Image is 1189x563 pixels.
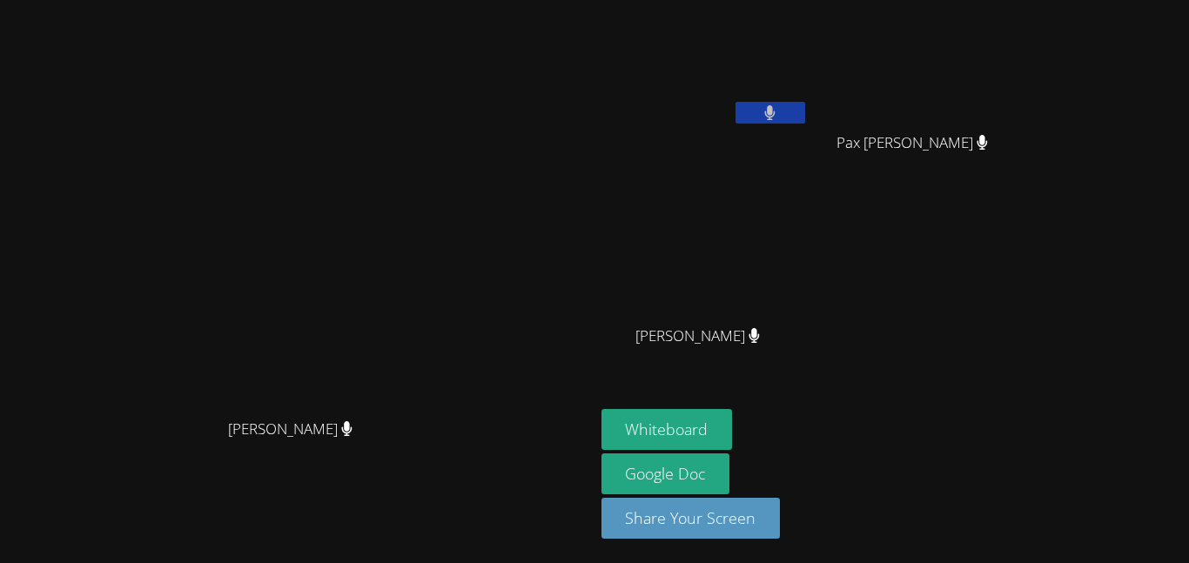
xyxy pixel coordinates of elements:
[601,409,733,450] button: Whiteboard
[601,453,730,494] a: Google Doc
[228,417,353,442] span: [PERSON_NAME]
[635,324,760,349] span: [PERSON_NAME]
[601,498,781,539] button: Share Your Screen
[836,131,988,156] span: Pax [PERSON_NAME]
